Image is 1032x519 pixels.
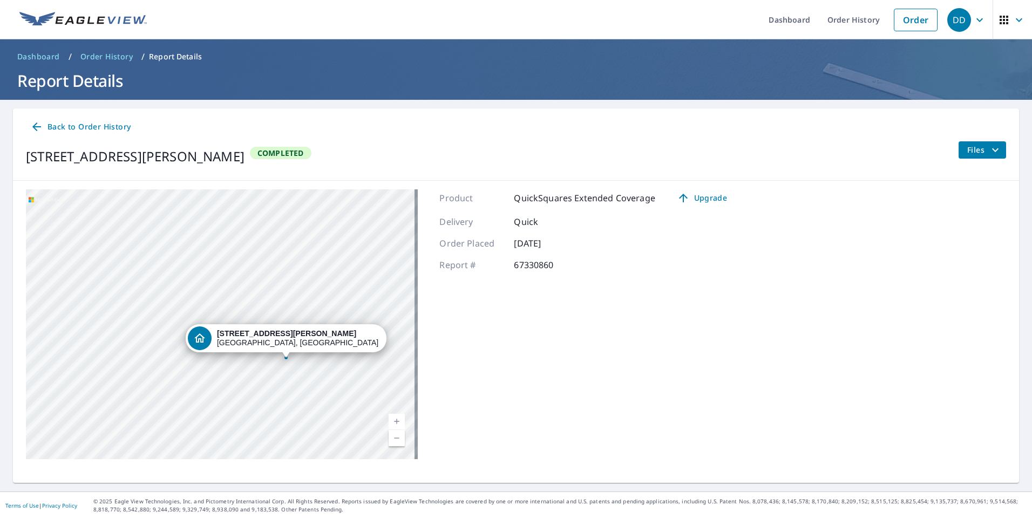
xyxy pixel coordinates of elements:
p: QuickSquares Extended Coverage [514,192,655,204]
strong: [STREET_ADDRESS][PERSON_NAME] [217,329,356,338]
a: Dashboard [13,48,64,65]
a: Back to Order History [26,117,135,137]
span: Dashboard [17,51,60,62]
span: Upgrade [675,192,729,204]
li: / [141,50,145,63]
p: © 2025 Eagle View Technologies, Inc. and Pictometry International Corp. All Rights Reserved. Repo... [93,497,1027,514]
p: 67330860 [514,258,579,271]
li: / [69,50,72,63]
p: | [5,502,77,509]
span: Order History [80,51,133,62]
span: Back to Order History [30,120,131,134]
p: Report # [439,258,504,271]
p: Order Placed [439,237,504,250]
div: [STREET_ADDRESS][PERSON_NAME] [26,147,245,166]
div: [GEOGRAPHIC_DATA], [GEOGRAPHIC_DATA] 77447 [217,329,379,347]
img: EV Logo [19,12,147,28]
p: Product [439,192,504,204]
p: Quick [514,215,579,228]
a: Current Level 13, Zoom Out [389,430,405,446]
div: DD [947,8,971,32]
a: Terms of Use [5,502,39,509]
p: Report Details [149,51,202,62]
a: Order [894,9,938,31]
nav: breadcrumb [13,48,1019,65]
a: Upgrade [668,189,736,207]
button: filesDropdownBtn-67330860 [958,141,1006,159]
span: Files [967,144,1002,156]
a: Privacy Policy [42,502,77,509]
p: [DATE] [514,237,579,250]
span: Completed [251,148,310,158]
h1: Report Details [13,70,1019,92]
a: Order History [76,48,137,65]
p: Delivery [439,215,504,228]
div: Dropped pin, building 1, Residential property, 25771 James St Hockley, TX 77447 [186,324,386,358]
a: Current Level 13, Zoom In [389,414,405,430]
